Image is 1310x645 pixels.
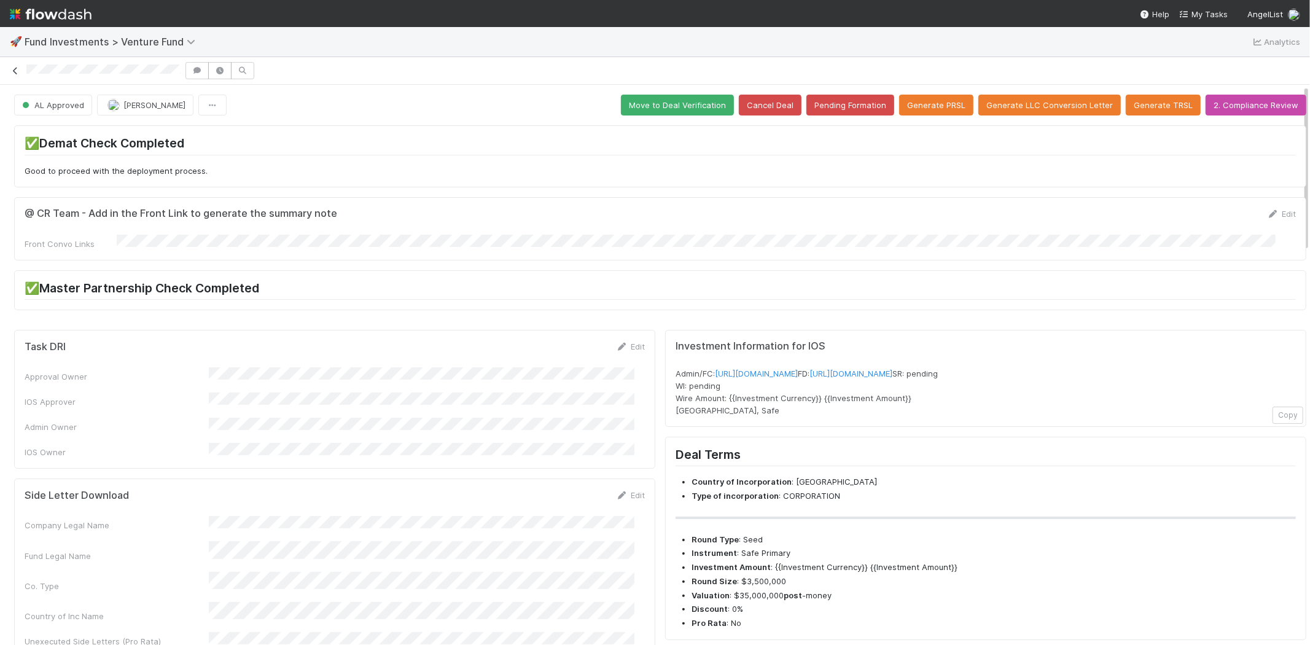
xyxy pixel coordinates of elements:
button: [PERSON_NAME] [97,95,193,115]
strong: Pro Rata [692,618,727,628]
a: Edit [616,490,645,500]
h5: Side Letter Download [25,490,129,502]
strong: Round Size [692,576,737,586]
span: [PERSON_NAME] [123,100,185,110]
div: Front Convo Links [25,238,117,250]
h2: ✅Demat Check Completed [25,136,1296,155]
img: avatar_1a1d5361-16dd-4910-a949-020dcd9f55a3.png [1288,9,1300,21]
button: 2. Compliance Review [1206,95,1306,115]
span: 🚀 [10,36,22,47]
button: Generate PRSL [899,95,973,115]
strong: Type of incorporation [692,491,779,501]
a: [URL][DOMAIN_NAME] [715,369,798,378]
button: Generate TRSL [1126,95,1201,115]
strong: Investment Amount [692,562,771,572]
strong: post [784,590,802,600]
a: Edit [1267,209,1296,219]
a: [URL][DOMAIN_NAME] [809,369,892,378]
strong: Discount [692,604,728,614]
button: Cancel Deal [739,95,801,115]
img: logo-inverted-e16ddd16eac7371096b0.svg [10,4,92,25]
span: My Tasks [1179,9,1228,19]
p: Good to proceed with the deployment process. [25,165,1296,178]
h5: Investment Information for IOS [676,340,1296,353]
h5: @ CR Team - Add in the Front Link to generate the summary note [25,208,337,220]
li: : $35,000,000 -money [692,590,1296,602]
span: Admin/FC: FD: SR: pending WI: pending Wire Amount: {{Investment Currency}} {{Investment Amount}} ... [676,369,938,415]
h2: ✅Master Partnership Check Completed [25,281,1296,300]
button: Copy [1273,407,1303,424]
button: Generate LLC Conversion Letter [978,95,1121,115]
div: Help [1140,8,1169,20]
li: : Seed [692,534,1296,546]
div: IOS Approver [25,396,209,408]
li: : CORPORATION [692,490,1296,502]
strong: Round Type [692,534,739,544]
li: : No [692,617,1296,630]
li: : 0% [692,603,1296,616]
button: Move to Deal Verification [621,95,734,115]
strong: Valuation [692,590,730,600]
div: Co. Type [25,580,209,592]
a: My Tasks [1179,8,1228,20]
a: Analytics [1252,34,1300,49]
img: avatar_d2b43477-63dc-4e62-be5b-6fdd450c05a1.png [107,99,120,111]
li: : [GEOGRAPHIC_DATA] [692,476,1296,488]
li: : Safe Primary [692,547,1296,560]
div: Fund Legal Name [25,550,209,562]
a: Edit [616,342,645,351]
div: Admin Owner [25,421,209,433]
h5: Task DRI [25,341,66,353]
div: Approval Owner [25,370,209,383]
button: AL Approved [14,95,92,115]
div: Country of Inc Name [25,610,209,622]
li: : {{Investment Currency}} {{Investment Amount}} [692,561,1296,574]
strong: Instrument [692,548,737,558]
strong: Country of Incorporation [692,477,792,487]
span: Fund Investments > Venture Fund [25,36,201,48]
button: Pending Formation [806,95,894,115]
li: : $3,500,000 [692,576,1296,588]
h2: Deal Terms [676,447,1296,466]
span: AL Approved [20,100,84,110]
div: Company Legal Name [25,519,209,531]
span: AngelList [1247,9,1283,19]
div: IOS Owner [25,446,209,458]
